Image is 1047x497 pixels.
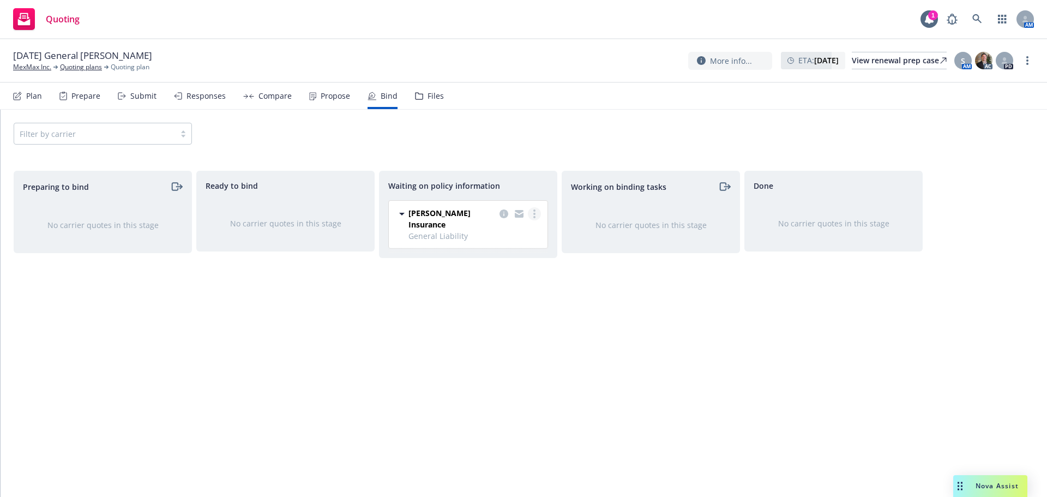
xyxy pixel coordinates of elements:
span: Done [754,180,773,191]
div: Bind [381,92,398,100]
div: Responses [186,92,226,100]
span: Nova Assist [976,481,1019,490]
span: Working on binding tasks [571,181,666,193]
span: General Liability [408,230,541,242]
div: Propose [321,92,350,100]
a: Report a Bug [941,8,963,30]
a: Quoting plans [60,62,102,72]
div: Submit [130,92,157,100]
span: Quoting [46,15,80,23]
a: MexMax Inc. [13,62,51,72]
div: Drag to move [953,475,967,497]
div: Compare [258,92,292,100]
span: Ready to bind [206,180,258,191]
div: Plan [26,92,42,100]
div: No carrier quotes in this stage [762,218,905,229]
a: Quoting [9,4,84,34]
span: Preparing to bind [23,181,89,193]
div: No carrier quotes in this stage [580,219,722,231]
div: No carrier quotes in this stage [214,218,357,229]
a: View renewal prep case [852,52,947,69]
div: Files [428,92,444,100]
a: more [528,207,541,220]
a: more [1021,54,1034,67]
span: [PERSON_NAME] Insurance [408,207,495,230]
a: copy logging email [513,207,526,220]
div: Prepare [71,92,100,100]
a: copy logging email [497,207,510,220]
div: No carrier quotes in this stage [32,219,174,231]
button: Nova Assist [953,475,1027,497]
a: Switch app [991,8,1013,30]
span: More info... [710,55,752,67]
a: moveRight [170,180,183,193]
span: ETA : [798,55,839,66]
span: S [961,55,965,67]
img: photo [975,52,992,69]
button: More info... [688,52,772,70]
span: [DATE] General [PERSON_NAME] [13,49,152,62]
div: 1 [928,10,938,20]
a: Search [966,8,988,30]
span: Quoting plan [111,62,149,72]
strong: [DATE] [814,55,839,65]
span: Waiting on policy information [388,180,500,191]
a: moveRight [718,180,731,193]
